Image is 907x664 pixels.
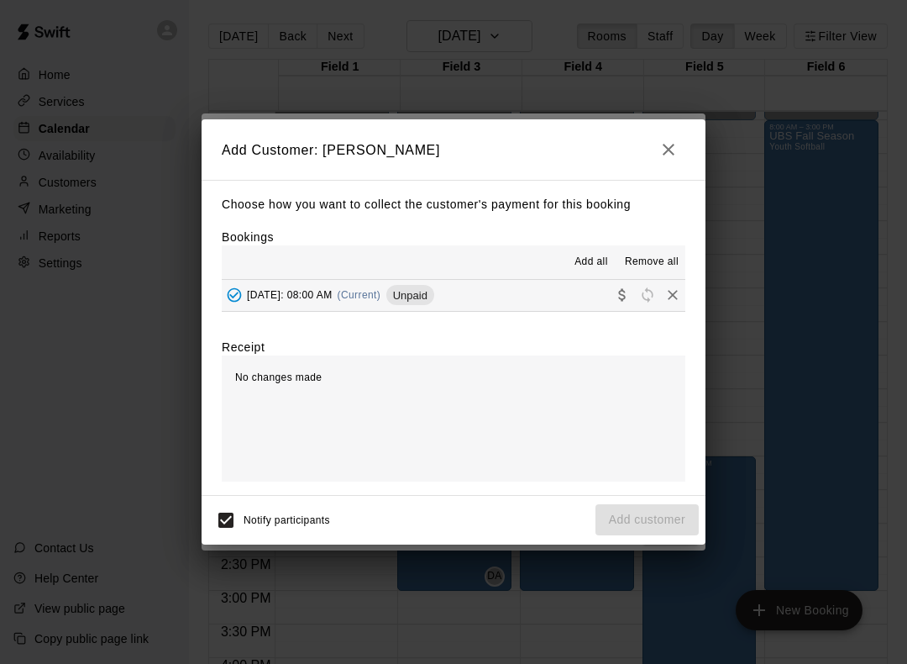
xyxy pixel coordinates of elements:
[222,194,685,215] p: Choose how you want to collect the customer's payment for this booking
[635,288,660,301] span: Reschedule
[202,119,705,180] h2: Add Customer: [PERSON_NAME]
[386,289,434,302] span: Unpaid
[244,514,330,526] span: Notify participants
[222,282,247,308] button: Added - Collect Payment
[222,230,274,244] label: Bookings
[574,254,608,271] span: Add all
[222,339,265,356] label: Receipt
[610,288,635,301] span: Collect payment
[660,288,685,301] span: Remove
[625,254,679,271] span: Remove all
[618,249,685,276] button: Remove all
[247,289,333,301] span: [DATE]: 08:00 AM
[564,249,618,276] button: Add all
[222,280,685,311] button: Added - Collect Payment[DATE]: 08:00 AM(Current)UnpaidCollect paymentRescheduleRemove
[235,372,322,383] span: No changes made
[338,289,381,301] span: (Current)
